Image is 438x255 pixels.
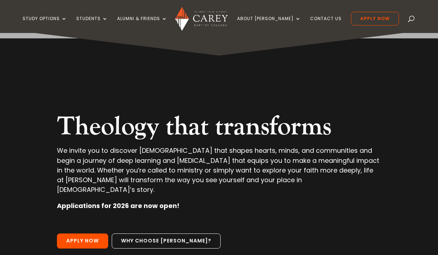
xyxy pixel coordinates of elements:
a: About [PERSON_NAME] [237,16,301,33]
a: Why choose [PERSON_NAME]? [112,233,221,249]
strong: Applications for 2026 are now open! [57,201,179,210]
a: Apply Now [351,12,399,25]
h2: Theology that transforms [57,111,381,146]
a: Alumni & Friends [117,16,167,33]
a: Apply Now [57,233,108,249]
img: Carey Baptist College [175,7,228,31]
p: We invite you to discover [DEMOGRAPHIC_DATA] that shapes hearts, minds, and communities and begin... [57,146,381,201]
a: Contact Us [310,16,342,33]
a: Students [76,16,108,33]
a: Study Options [23,16,67,33]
